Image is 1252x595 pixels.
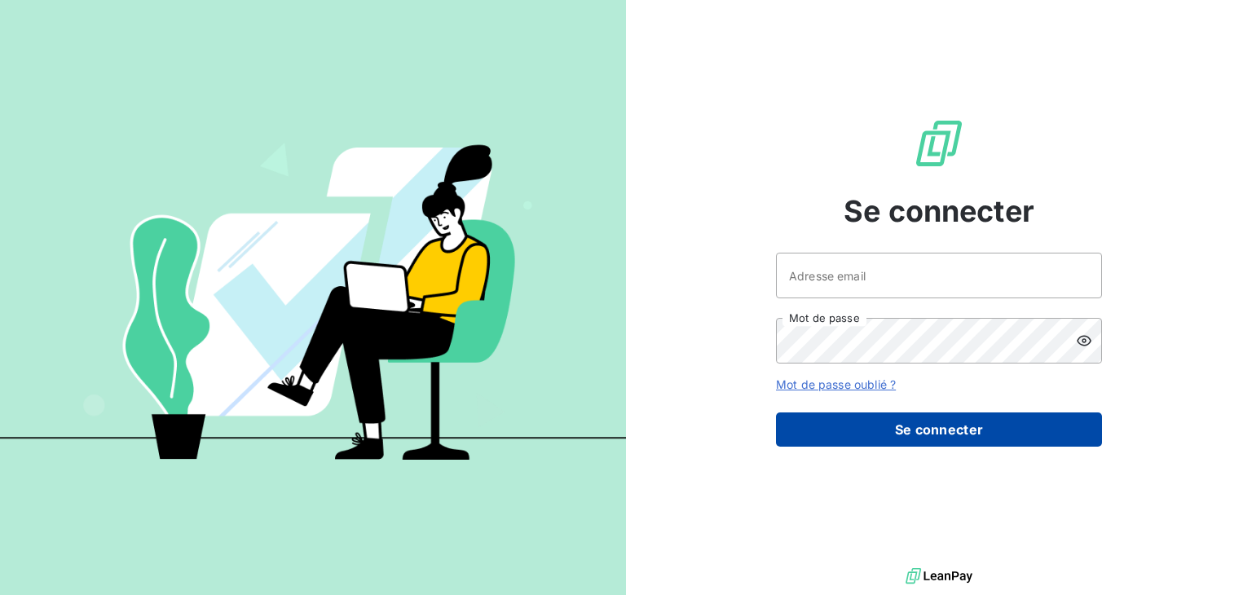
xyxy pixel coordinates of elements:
a: Mot de passe oublié ? [776,377,896,391]
span: Se connecter [844,189,1034,233]
button: Se connecter [776,412,1102,447]
img: logo [906,564,972,588]
input: placeholder [776,253,1102,298]
img: Logo LeanPay [913,117,965,170]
